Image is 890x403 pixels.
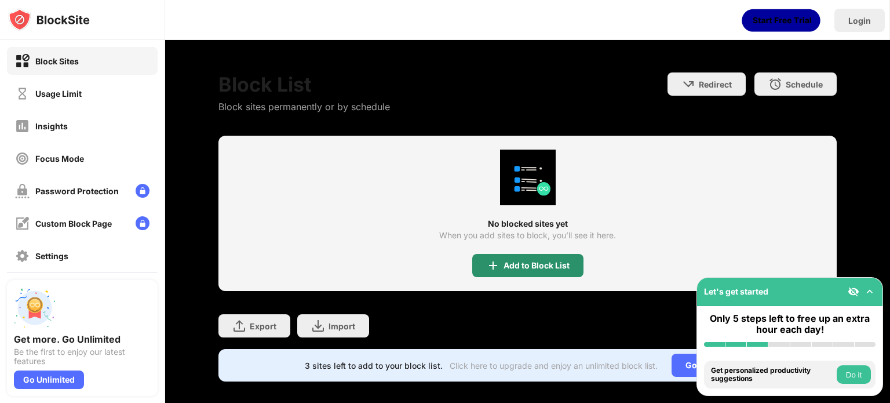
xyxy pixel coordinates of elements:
img: lock-menu.svg [136,216,149,230]
div: Block List [218,72,390,96]
div: Go Unlimited [672,354,751,377]
div: Export [250,321,276,331]
div: Add to Block List [504,261,570,270]
button: Do it [837,365,871,384]
img: lock-menu.svg [136,184,149,198]
img: customize-block-page-off.svg [15,216,30,231]
div: Usage Limit [35,89,82,99]
img: logo-blocksite.svg [8,8,90,31]
div: Get more. Go Unlimited [14,333,151,345]
img: password-protection-off.svg [15,184,30,198]
img: settings-off.svg [15,249,30,263]
img: eye-not-visible.svg [848,286,859,297]
div: Custom Block Page [35,219,112,228]
div: Schedule [786,79,823,89]
div: 3 sites left to add to your block list. [305,361,443,371]
div: No blocked sites yet [218,219,837,228]
div: Let's get started [704,286,768,296]
img: insights-off.svg [15,119,30,133]
div: Be the first to enjoy our latest features [14,347,151,366]
div: Click here to upgrade and enjoy an unlimited block list. [450,361,658,371]
div: Password Protection [35,186,119,196]
div: Focus Mode [35,154,84,164]
div: Insights [35,121,68,131]
div: Redirect [699,79,732,89]
img: push-unlimited.svg [14,287,56,329]
div: Get personalized productivity suggestions [711,366,834,383]
div: Settings [35,251,68,261]
div: Only 5 steps left to free up an extra hour each day! [704,313,876,335]
div: When you add sites to block, you’ll see it here. [439,231,616,240]
div: Block sites permanently or by schedule [218,101,390,112]
div: Import [329,321,355,331]
div: animation [742,9,820,32]
div: animation [500,150,556,205]
div: Go Unlimited [14,371,84,389]
img: omni-setup-toggle.svg [864,286,876,297]
img: time-usage-off.svg [15,86,30,101]
img: focus-off.svg [15,151,30,166]
div: Login [848,16,871,26]
div: Block Sites [35,56,79,66]
img: block-on.svg [15,54,30,68]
